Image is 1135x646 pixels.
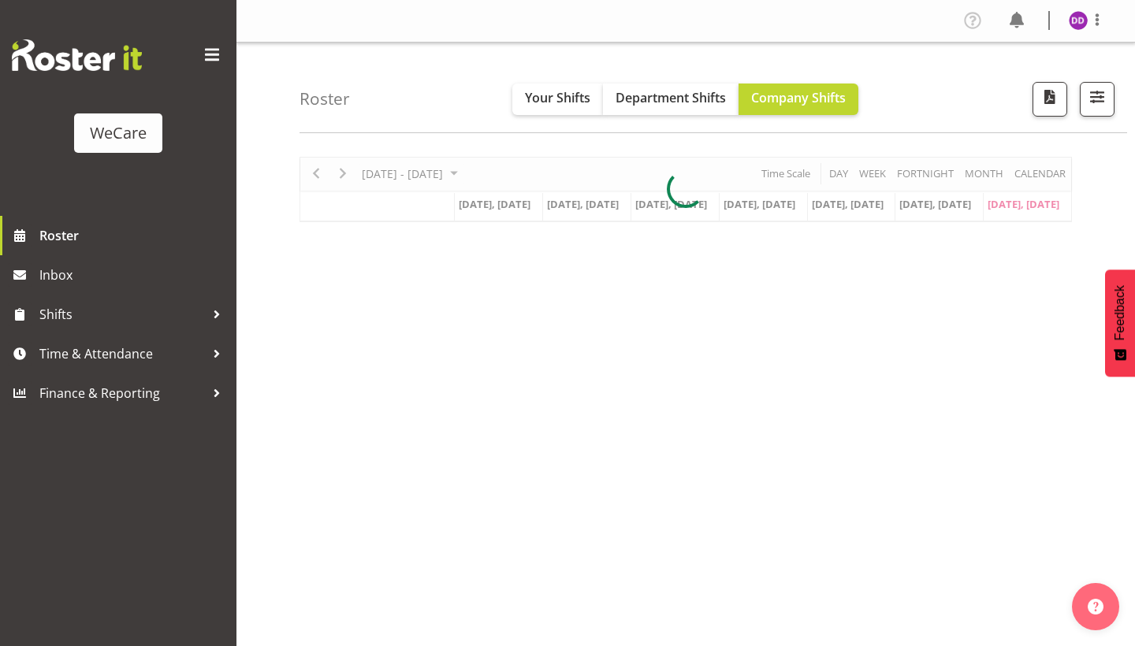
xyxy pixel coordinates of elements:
img: Rosterit website logo [12,39,142,71]
span: Shifts [39,303,205,326]
span: Company Shifts [751,89,846,106]
button: Download a PDF of the roster according to the set date range. [1033,82,1067,117]
div: WeCare [90,121,147,145]
span: Time & Attendance [39,342,205,366]
button: Feedback - Show survey [1105,269,1135,377]
button: Your Shifts [512,84,603,115]
span: Feedback [1113,285,1127,340]
button: Department Shifts [603,84,739,115]
span: Department Shifts [616,89,726,106]
button: Filter Shifts [1080,82,1115,117]
span: Your Shifts [525,89,590,106]
button: Company Shifts [739,84,858,115]
span: Finance & Reporting [39,381,205,405]
img: demi-dumitrean10946.jpg [1069,11,1088,30]
img: help-xxl-2.png [1088,599,1103,614]
span: Inbox [39,263,229,287]
span: Roster [39,224,229,247]
h4: Roster [300,90,350,108]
